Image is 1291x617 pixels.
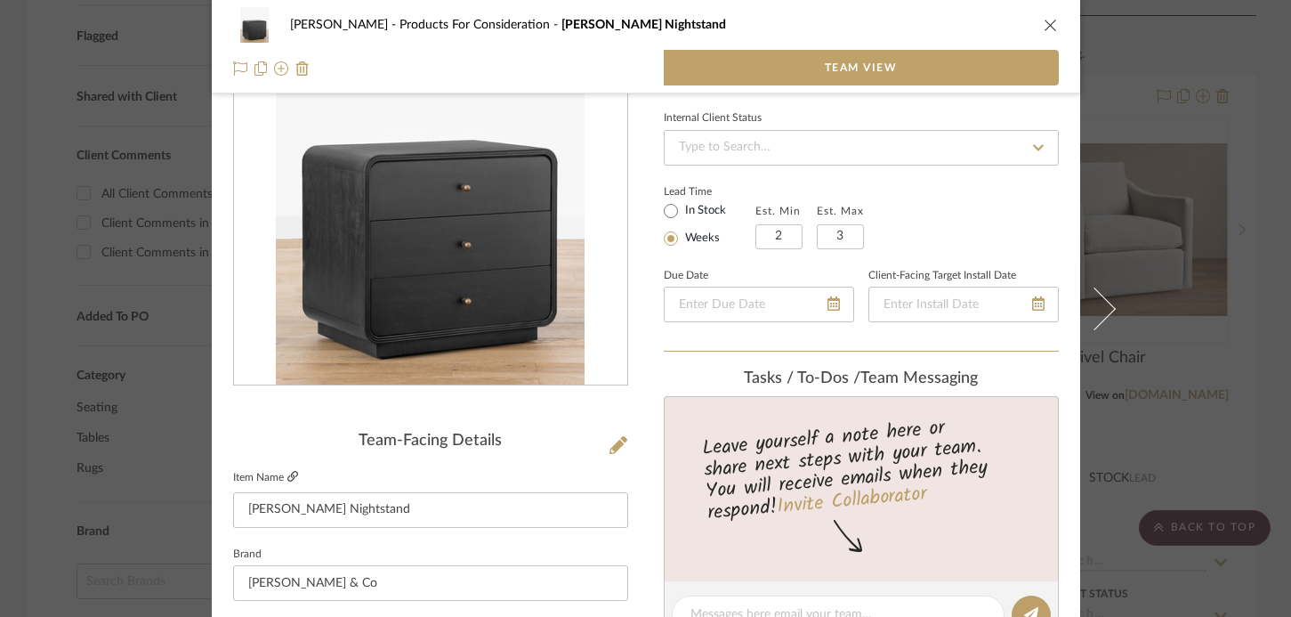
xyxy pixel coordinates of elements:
label: Item Name [233,470,298,485]
a: Invite Collaborator [775,479,927,524]
span: Team View [825,50,898,85]
div: Leave yourself a note here or share next steps with your team. You will receive emails when they ... [661,409,1061,528]
label: Due Date [664,272,708,280]
div: team Messaging [664,369,1059,389]
input: Enter Brand [233,565,628,601]
div: Internal Client Status [664,114,762,123]
label: Est. Max [817,205,864,217]
label: Brand [233,550,262,559]
span: [PERSON_NAME] [290,19,399,31]
label: Lead Time [664,183,755,199]
label: Est. Min [755,205,801,217]
mat-radio-group: Select item type [664,199,755,249]
img: Remove from project [295,61,310,76]
input: Enter Install Date [868,287,1059,322]
input: Enter Due Date [664,287,854,322]
img: 0806fe1f-d4da-499c-bf6b-28e0a6b339ba_48x40.jpg [233,7,276,43]
label: In Stock [682,203,726,219]
span: Tasks / To-Dos / [744,370,860,386]
label: Weeks [682,231,720,247]
button: close [1043,17,1059,33]
div: Team-Facing Details [233,432,628,451]
span: [PERSON_NAME] Nightstand [561,19,726,31]
label: Client-Facing Target Install Date [868,272,1016,280]
input: Enter Item Name [233,492,628,528]
span: Products For Consideration [399,19,561,31]
input: Type to Search… [664,130,1059,166]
